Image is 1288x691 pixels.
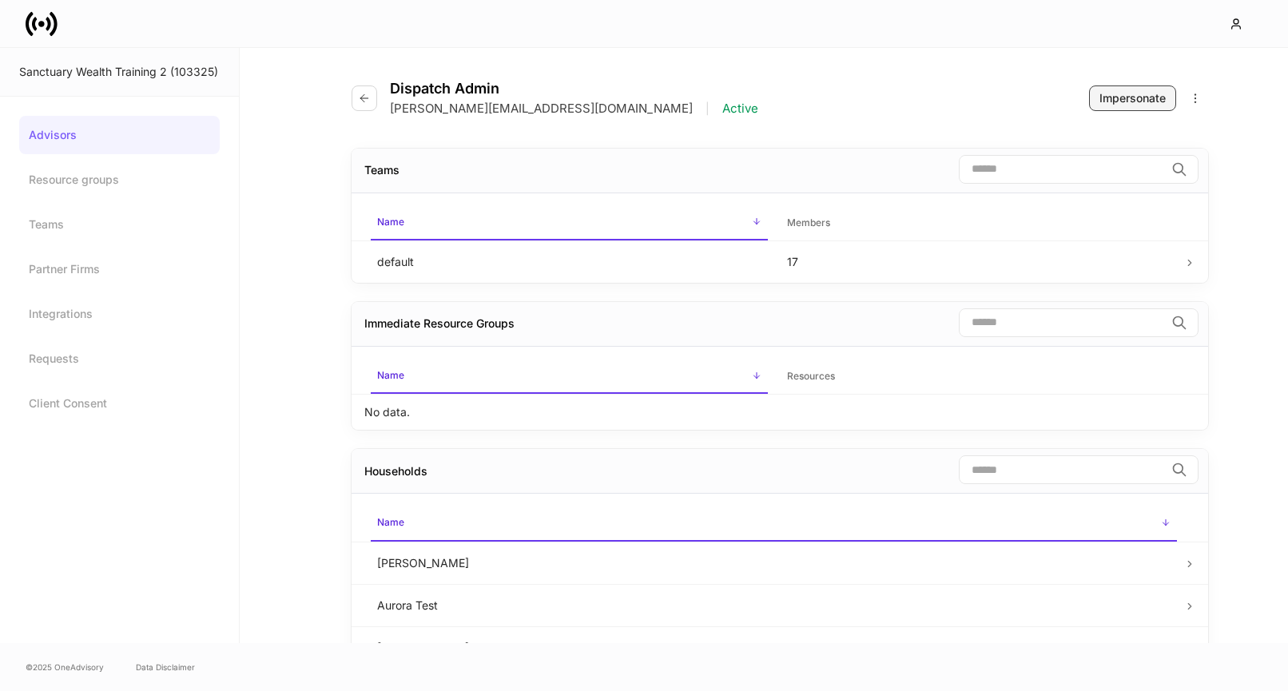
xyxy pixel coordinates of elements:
span: Members [781,207,1178,240]
a: Requests [19,340,220,378]
h6: Members [787,215,830,230]
span: Name [371,506,1177,541]
h4: Dispatch Admin [390,80,758,97]
a: Advisors [19,116,220,154]
a: Integrations [19,295,220,333]
td: 17 [774,240,1184,283]
p: Active [722,101,758,117]
h6: Name [377,514,404,530]
div: Immediate Resource Groups [364,316,515,332]
p: [PERSON_NAME][EMAIL_ADDRESS][DOMAIN_NAME] [390,101,693,117]
span: © 2025 OneAdvisory [26,661,104,673]
a: Client Consent [19,384,220,423]
div: Teams [364,162,400,178]
a: Partner Firms [19,250,220,288]
h6: Name [377,367,404,383]
h6: Resources [787,368,835,383]
button: Impersonate [1089,85,1176,111]
a: Teams [19,205,220,244]
td: default [364,240,774,283]
td: Aurora Test [364,584,1183,626]
div: Households [364,463,427,479]
span: Name [371,359,768,394]
a: Resource groups [19,161,220,199]
h6: Name [377,214,404,229]
span: Resources [781,360,1178,393]
a: Data Disclaimer [136,661,195,673]
div: Impersonate [1099,90,1166,106]
p: No data. [364,404,410,420]
div: Sanctuary Wealth Training 2 (103325) [19,64,220,80]
td: [PERSON_NAME] Duck [364,626,1183,669]
p: | [706,101,710,117]
td: [PERSON_NAME] [364,542,1183,584]
span: Name [371,206,768,240]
